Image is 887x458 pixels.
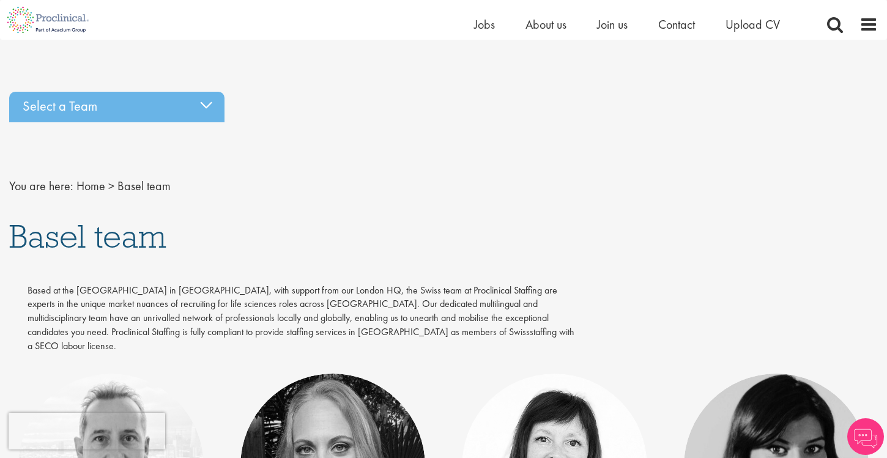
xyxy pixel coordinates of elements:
[9,92,225,122] div: Select a Team
[108,178,114,194] span: >
[525,17,566,32] a: About us
[597,17,628,32] a: Join us
[9,215,166,257] span: Basel team
[847,418,884,455] img: Chatbot
[117,178,171,194] span: Basel team
[28,284,576,353] p: Based at the [GEOGRAPHIC_DATA] in [GEOGRAPHIC_DATA], with support from our London HQ, the Swiss t...
[9,178,73,194] span: You are here:
[658,17,695,32] a: Contact
[9,413,165,449] iframe: reCAPTCHA
[76,178,105,194] a: breadcrumb link
[726,17,780,32] a: Upload CV
[474,17,495,32] a: Jobs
